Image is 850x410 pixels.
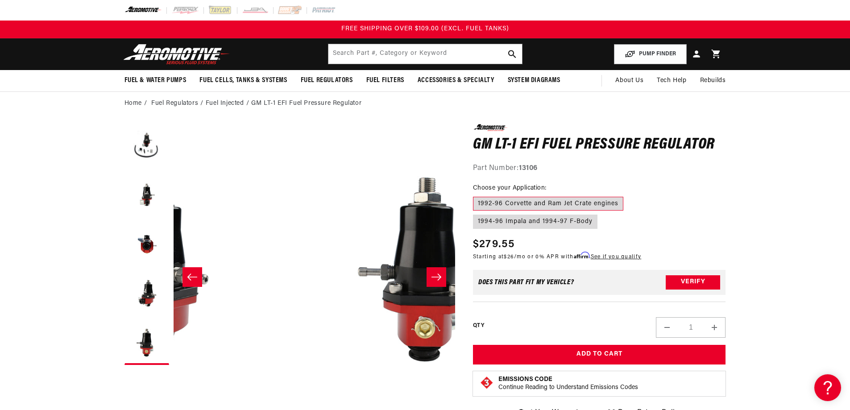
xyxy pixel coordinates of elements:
label: 1992-96 Corvette and Ram Jet Crate engines [473,197,623,211]
legend: Choose your Application: [473,183,547,193]
div: Does This part fit My vehicle? [478,279,574,286]
button: Load image 2 in gallery view [124,173,169,218]
span: $279.55 [473,236,514,253]
span: Accessories & Specialty [418,76,494,85]
summary: Rebuilds [693,70,733,91]
li: GM LT-1 EFI Fuel Pressure Regulator [251,99,361,108]
button: Add to Cart [473,345,726,365]
h1: GM LT-1 EFI Fuel Pressure Regulator [473,138,726,152]
button: Load image 1 in gallery view [124,124,169,169]
button: search button [502,44,522,64]
span: Tech Help [657,76,686,86]
a: See if you qualify - Learn more about Affirm Financing (opens in modal) [591,254,641,260]
li: Fuel Injected [206,99,251,108]
span: Fuel Regulators [301,76,353,85]
strong: 13106 [519,165,538,172]
summary: System Diagrams [501,70,567,91]
span: Rebuilds [700,76,726,86]
label: 1994-96 Impala and 1994-97 F-Body [473,215,597,229]
label: QTY [473,322,484,330]
span: System Diagrams [508,76,560,85]
div: Part Number: [473,163,726,174]
span: FREE SHIPPING OVER $109.00 (EXCL. FUEL TANKS) [341,25,509,32]
img: Emissions code [480,376,494,390]
img: Aeromotive [121,44,232,65]
span: About Us [615,77,643,84]
button: Slide left [182,267,202,287]
span: Fuel Cells, Tanks & Systems [199,76,287,85]
button: Emissions CodeContinue Reading to Understand Emissions Codes [498,376,638,392]
button: Slide right [427,267,446,287]
a: About Us [609,70,650,91]
button: Load image 4 in gallery view [124,271,169,316]
summary: Fuel Cells, Tanks & Systems [193,70,294,91]
span: Affirm [574,252,589,259]
nav: breadcrumbs [124,99,726,108]
li: Fuel Regulators [151,99,206,108]
summary: Fuel Regulators [294,70,360,91]
a: Home [124,99,142,108]
span: Fuel Filters [366,76,404,85]
button: Verify [666,275,720,290]
strong: Emissions Code [498,376,552,383]
p: Starting at /mo or 0% APR with . [473,253,641,261]
summary: Fuel & Water Pumps [118,70,193,91]
summary: Fuel Filters [360,70,411,91]
summary: Tech Help [650,70,693,91]
summary: Accessories & Specialty [411,70,501,91]
input: Search by Part Number, Category or Keyword [328,44,522,64]
p: Continue Reading to Understand Emissions Codes [498,384,638,392]
span: Fuel & Water Pumps [124,76,187,85]
button: Load image 5 in gallery view [124,320,169,365]
button: PUMP FINDER [614,44,687,64]
span: $26 [504,254,514,260]
button: Load image 3 in gallery view [124,222,169,267]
